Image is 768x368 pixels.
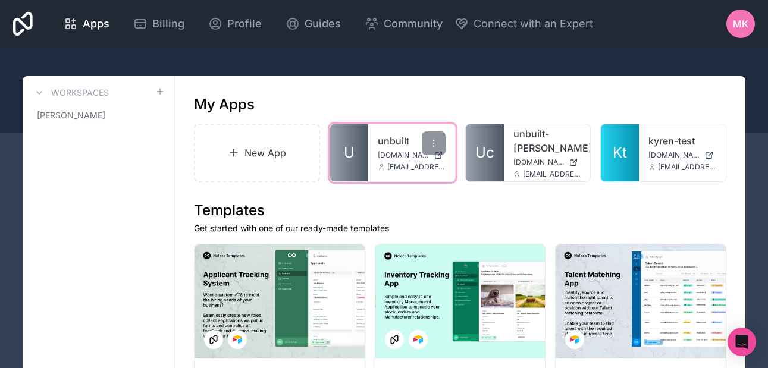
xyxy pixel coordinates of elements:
[378,150,429,160] span: [DOMAIN_NAME]
[513,158,565,167] span: [DOMAIN_NAME][PERSON_NAME]
[344,143,355,162] span: U
[227,15,262,32] span: Profile
[601,124,639,181] a: Kt
[613,143,627,162] span: Kt
[194,124,320,182] a: New App
[32,105,165,126] a: [PERSON_NAME]
[194,95,255,114] h1: My Apps
[387,162,446,172] span: [EMAIL_ADDRESS][DOMAIN_NAME]
[733,17,748,31] span: MK
[233,335,242,344] img: Airtable Logo
[51,87,109,99] h3: Workspaces
[83,15,109,32] span: Apps
[513,127,581,155] a: unbuilt-[PERSON_NAME]
[523,169,581,179] span: [EMAIL_ADDRESS][DOMAIN_NAME]
[194,222,726,234] p: Get started with one of our ready-made templates
[194,201,726,220] h1: Templates
[648,150,700,160] span: [DOMAIN_NAME]
[466,124,504,181] a: Uc
[378,150,446,160] a: [DOMAIN_NAME]
[454,15,593,32] button: Connect with an Expert
[378,134,446,148] a: unbuilt
[413,335,423,344] img: Airtable Logo
[658,162,716,172] span: [EMAIL_ADDRESS][DOMAIN_NAME]
[475,143,494,162] span: Uc
[648,150,716,160] a: [DOMAIN_NAME]
[199,11,271,37] a: Profile
[355,11,452,37] a: Community
[37,109,105,121] span: [PERSON_NAME]
[728,328,756,356] div: Open Intercom Messenger
[276,11,350,37] a: Guides
[570,335,579,344] img: Airtable Logo
[330,124,368,181] a: U
[152,15,184,32] span: Billing
[648,134,716,148] a: kyren-test
[54,11,119,37] a: Apps
[305,15,341,32] span: Guides
[513,158,581,167] a: [DOMAIN_NAME][PERSON_NAME]
[124,11,194,37] a: Billing
[32,86,109,100] a: Workspaces
[384,15,443,32] span: Community
[474,15,593,32] span: Connect with an Expert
